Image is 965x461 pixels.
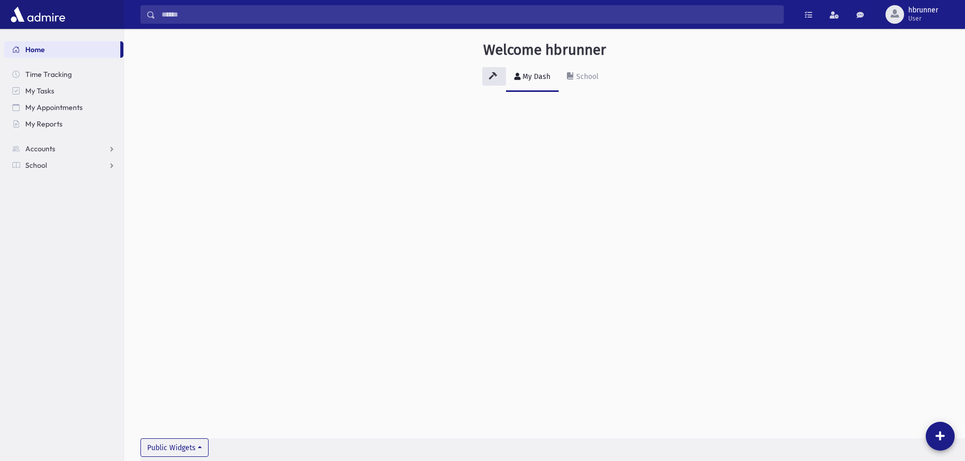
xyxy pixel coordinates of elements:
[25,119,62,129] span: My Reports
[559,63,607,92] a: School
[520,72,550,81] div: My Dash
[25,70,72,79] span: Time Tracking
[25,161,47,170] span: School
[25,86,54,96] span: My Tasks
[25,45,45,54] span: Home
[155,5,783,24] input: Search
[908,6,938,14] span: hbrunner
[4,83,123,99] a: My Tasks
[25,103,83,112] span: My Appointments
[25,144,55,153] span: Accounts
[140,438,209,457] button: Public Widgets
[483,41,606,59] h3: Welcome hbrunner
[4,99,123,116] a: My Appointments
[908,14,938,23] span: User
[4,140,123,157] a: Accounts
[4,116,123,132] a: My Reports
[4,41,120,58] a: Home
[4,157,123,173] a: School
[574,72,598,81] div: School
[4,66,123,83] a: Time Tracking
[8,4,68,25] img: AdmirePro
[506,63,559,92] a: My Dash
